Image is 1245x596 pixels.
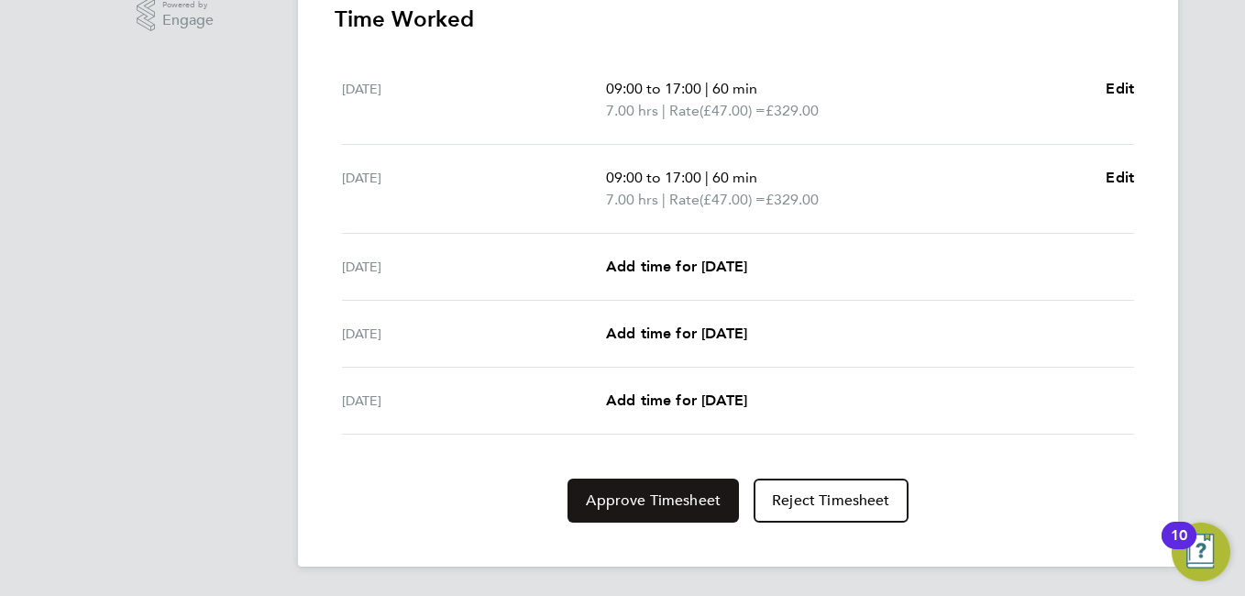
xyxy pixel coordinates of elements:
[766,102,819,119] span: £329.00
[712,80,757,97] span: 60 min
[342,78,606,122] div: [DATE]
[1172,523,1230,581] button: Open Resource Center, 10 new notifications
[335,5,1141,34] h3: Time Worked
[1106,78,1134,100] a: Edit
[342,390,606,412] div: [DATE]
[669,100,700,122] span: Rate
[700,191,766,208] span: (£47.00) =
[1106,169,1134,186] span: Edit
[606,390,747,412] a: Add time for [DATE]
[1106,167,1134,189] a: Edit
[342,323,606,345] div: [DATE]
[662,102,666,119] span: |
[772,491,890,510] span: Reject Timesheet
[705,169,709,186] span: |
[712,169,757,186] span: 60 min
[606,392,747,409] span: Add time for [DATE]
[606,102,658,119] span: 7.00 hrs
[1106,80,1134,97] span: Edit
[606,80,701,97] span: 09:00 to 17:00
[766,191,819,208] span: £329.00
[606,256,747,278] a: Add time for [DATE]
[606,325,747,342] span: Add time for [DATE]
[606,323,747,345] a: Add time for [DATE]
[754,479,909,523] button: Reject Timesheet
[606,191,658,208] span: 7.00 hrs
[162,13,214,28] span: Engage
[606,258,747,275] span: Add time for [DATE]
[705,80,709,97] span: |
[662,191,666,208] span: |
[1171,535,1187,559] div: 10
[586,491,721,510] span: Approve Timesheet
[606,169,701,186] span: 09:00 to 17:00
[669,189,700,211] span: Rate
[567,479,739,523] button: Approve Timesheet
[342,167,606,211] div: [DATE]
[342,256,606,278] div: [DATE]
[700,102,766,119] span: (£47.00) =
